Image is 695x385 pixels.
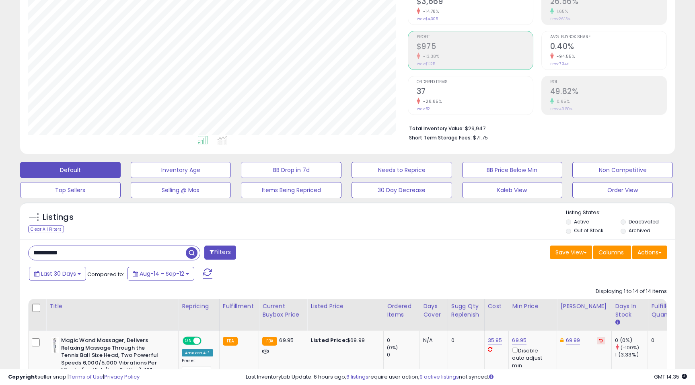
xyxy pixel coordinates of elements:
[241,162,341,178] button: BB Drop in 7d
[182,349,213,356] div: Amazon AI *
[615,337,648,344] div: 0 (0%)
[182,358,213,376] div: Preset:
[554,8,568,14] small: 1.65%
[550,87,666,98] h2: 49.82%
[241,182,341,198] button: Items Being Repriced
[28,225,64,233] div: Clear All Filters
[346,373,368,381] a: 6 listings
[204,246,236,260] button: Filters
[417,106,430,111] small: Prev: 52
[417,16,438,21] small: Prev: $4,305
[420,53,440,59] small: -13.38%
[554,98,570,104] small: 0.65%
[621,344,639,351] small: (-100%)
[572,162,673,178] button: Non Competitive
[550,42,666,53] h2: 0.40%
[127,267,194,281] button: Aug-14 - Sep-12
[417,80,533,84] span: Ordered Items
[632,246,667,259] button: Actions
[423,302,444,319] div: Days Cover
[629,218,659,225] label: Deactivated
[550,61,569,66] small: Prev: 7.34%
[200,338,213,344] span: OFF
[512,346,551,369] div: Disable auto adjust min
[352,162,452,178] button: Needs to Reprice
[512,336,526,344] a: 69.95
[462,162,563,178] button: BB Price Below Min
[183,338,193,344] span: ON
[615,302,644,319] div: Days In Stock
[29,267,86,281] button: Last 30 Days
[87,270,124,278] span: Compared to:
[629,227,650,234] label: Archived
[554,53,575,59] small: -94.55%
[420,8,439,14] small: -14.78%
[417,42,533,53] h2: $975
[473,134,488,141] span: $71.75
[593,246,631,259] button: Columns
[8,373,37,381] strong: Copyright
[488,336,502,344] a: 35.95
[140,270,184,278] span: Aug-14 - Sep-12
[387,337,419,344] div: 0
[560,302,608,311] div: [PERSON_NAME]
[43,212,74,223] h5: Listings
[488,302,506,311] div: Cost
[387,302,416,319] div: Ordered Items
[20,182,121,198] button: Top Sellers
[387,351,419,358] div: 0
[387,344,398,351] small: (0%)
[409,134,472,141] b: Short Term Storage Fees:
[417,61,435,66] small: Prev: $1,125
[20,162,121,178] button: Default
[574,218,589,225] label: Active
[550,246,592,259] button: Save View
[262,337,277,346] small: FBA
[51,337,59,353] img: 31K51nDg1QL._SL40_.jpg
[41,270,76,278] span: Last 30 Days
[423,337,442,344] div: N/A
[566,336,580,344] a: 69.99
[419,373,459,381] a: 9 active listings
[550,80,666,84] span: ROI
[262,302,304,319] div: Current Buybox Price
[596,288,667,295] div: Displaying 1 to 14 of 14 items
[61,337,159,383] b: Magic Wand Massager, Delivers Relaxing Massage Through the Tennis Ball Size Head, Two Powerful Sp...
[420,98,442,104] small: -28.85%
[462,182,563,198] button: Kaleb View
[8,373,140,381] div: seller snap | |
[246,373,687,381] div: Last InventoryLab Update: 6 hours ago, require user action, not synced.
[615,319,620,326] small: Days In Stock.
[550,106,572,111] small: Prev: 49.50%
[310,337,377,344] div: $69.99
[49,302,175,311] div: Title
[131,162,231,178] button: Inventory Age
[69,373,103,381] a: Terms of Use
[550,35,666,39] span: Avg. Buybox Share
[598,248,624,256] span: Columns
[417,35,533,39] span: Profit
[310,336,347,344] b: Listed Price:
[352,182,452,198] button: 30 Day Decrease
[409,123,661,133] li: $29,947
[182,302,216,311] div: Repricing
[104,373,140,381] a: Privacy Policy
[512,302,553,311] div: Min Price
[448,299,484,331] th: Please note that this number is a calculation based on your required days of coverage and your ve...
[417,87,533,98] h2: 37
[572,182,673,198] button: Order View
[654,373,687,381] span: 2025-10-13 14:35 GMT
[574,227,603,234] label: Out of Stock
[131,182,231,198] button: Selling @ Max
[409,125,464,132] b: Total Inventory Value:
[310,302,380,311] div: Listed Price
[615,351,648,358] div: 1 (3.33%)
[279,336,294,344] span: 69.95
[223,302,255,311] div: Fulfillment
[566,209,674,217] p: Listing States:
[651,337,676,344] div: 0
[451,337,478,344] div: 0
[451,302,481,319] div: Sugg Qty Replenish
[223,337,238,346] small: FBA
[550,16,570,21] small: Prev: 26.13%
